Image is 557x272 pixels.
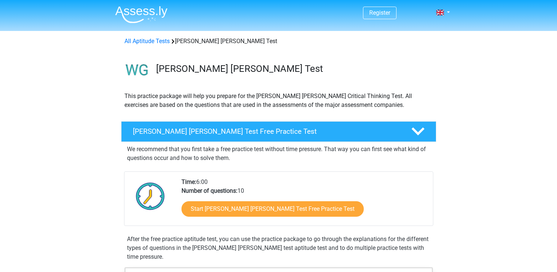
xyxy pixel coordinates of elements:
[115,6,168,23] img: Assessly
[133,127,399,136] h4: [PERSON_NAME] [PERSON_NAME] Test Free Practice Test
[124,92,433,109] p: This practice package will help you prepare for the [PERSON_NAME] [PERSON_NAME] Critical Thinking...
[156,63,430,74] h3: [PERSON_NAME] [PERSON_NAME] Test
[181,187,237,194] b: Number of questions:
[118,121,439,142] a: [PERSON_NAME] [PERSON_NAME] Test Free Practice Test
[176,178,433,226] div: 6:00 10
[369,9,390,16] a: Register
[132,178,169,215] img: Clock
[121,37,436,46] div: [PERSON_NAME] [PERSON_NAME] Test
[121,55,153,86] img: watson glaser test
[124,235,433,261] div: After the free practice aptitude test, you can use the practice package to go through the explana...
[127,145,430,163] p: We recommend that you first take a free practice test without time pressure. That way you can fir...
[181,178,196,185] b: Time:
[181,201,364,217] a: Start [PERSON_NAME] [PERSON_NAME] Test Free Practice Test
[124,38,170,45] a: All Aptitude Tests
